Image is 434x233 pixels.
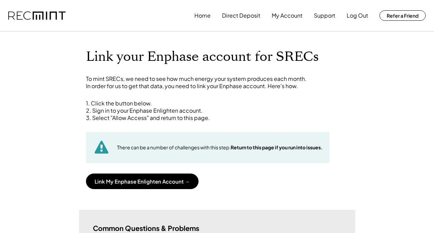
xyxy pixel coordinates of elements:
[379,10,426,21] button: Refer a Friend
[347,9,368,22] button: Log Out
[222,9,260,22] button: Direct Deposit
[117,144,322,151] div: There can be a number of challenges with this step.
[314,9,335,22] button: Support
[86,75,348,90] div: To mint SRECs, we need to see how much energy your system produces each month. In order for us to...
[86,174,199,189] button: Link My Enphase Enlighten Account →
[93,224,199,233] h3: Common Questions & Problems
[194,9,211,22] button: Home
[86,100,348,121] div: 1. Click the button below. 2. Sign in to your Enphase Enlighten account. 3. Select "Allow Access"...
[86,49,348,65] h1: Link your Enphase account for SRECs
[231,144,322,150] strong: Return to this page if you run into issues.
[8,11,66,20] img: recmint-logotype%403x.png
[272,9,302,22] button: My Account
